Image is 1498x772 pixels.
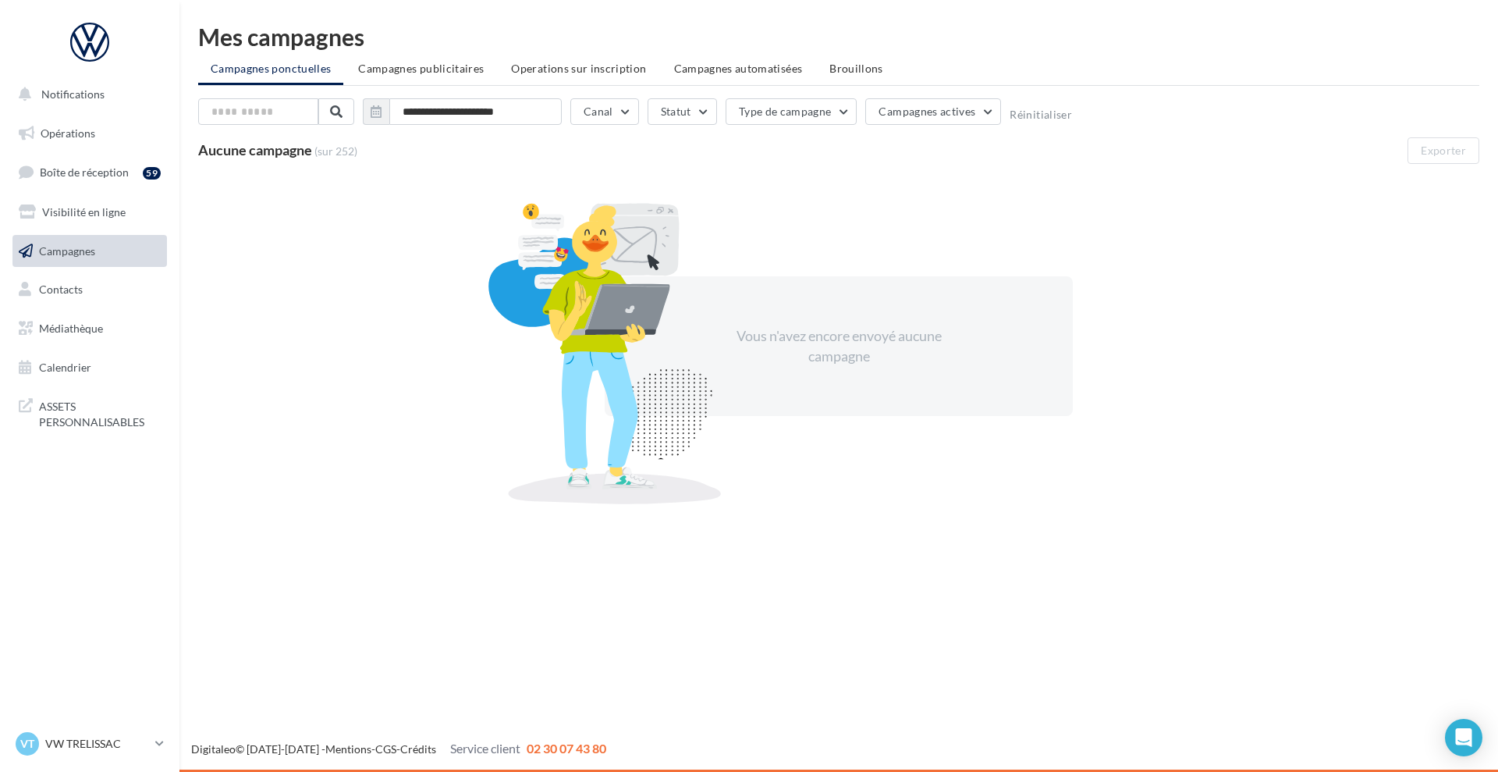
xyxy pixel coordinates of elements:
span: Notifications [41,87,105,101]
span: Visibilité en ligne [42,205,126,219]
span: Campagnes automatisées [674,62,803,75]
span: Contacts [39,283,83,296]
a: Opérations [9,117,170,150]
a: ASSETS PERSONNALISABLES [9,390,170,436]
a: Contacts [9,273,170,306]
p: VW TRELISSAC [45,736,149,752]
span: Brouillons [829,62,883,75]
div: 59 [143,167,161,180]
button: Exporter [1407,137,1479,164]
span: (sur 252) [314,144,357,159]
a: Calendrier [9,351,170,384]
span: Calendrier [39,361,91,374]
a: Médiathèque [9,312,170,345]
span: Service client [450,741,520,756]
a: VT VW TRELISSAC [12,729,167,759]
a: Campagnes [9,235,170,268]
span: ASSETS PERSONNALISABLES [39,396,161,429]
span: Operations sur inscription [511,62,646,75]
button: Canal [570,98,639,125]
a: Visibilité en ligne [9,196,170,229]
span: Boîte de réception [40,165,129,179]
button: Campagnes actives [865,98,1001,125]
span: VT [20,736,34,752]
button: Type de campagne [726,98,857,125]
button: Réinitialiser [1010,109,1072,121]
a: Boîte de réception59 [9,155,170,189]
span: Campagnes publicitaires [358,62,484,75]
span: Campagnes actives [879,105,975,118]
span: Médiathèque [39,322,103,335]
div: Mes campagnes [198,25,1479,48]
a: CGS [375,742,396,756]
span: 02 30 07 43 80 [527,741,606,756]
span: Campagnes [39,244,95,257]
span: © [DATE]-[DATE] - - - [191,742,606,756]
div: Open Intercom Messenger [1445,719,1482,756]
a: Mentions [325,742,371,756]
button: Statut [648,98,717,125]
a: Digitaleo [191,742,236,756]
div: Vous n'avez encore envoyé aucune campagne [705,326,973,366]
span: Aucune campagne [198,141,312,158]
button: Notifications [9,78,164,111]
span: Opérations [41,126,95,140]
a: Crédits [400,742,436,756]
